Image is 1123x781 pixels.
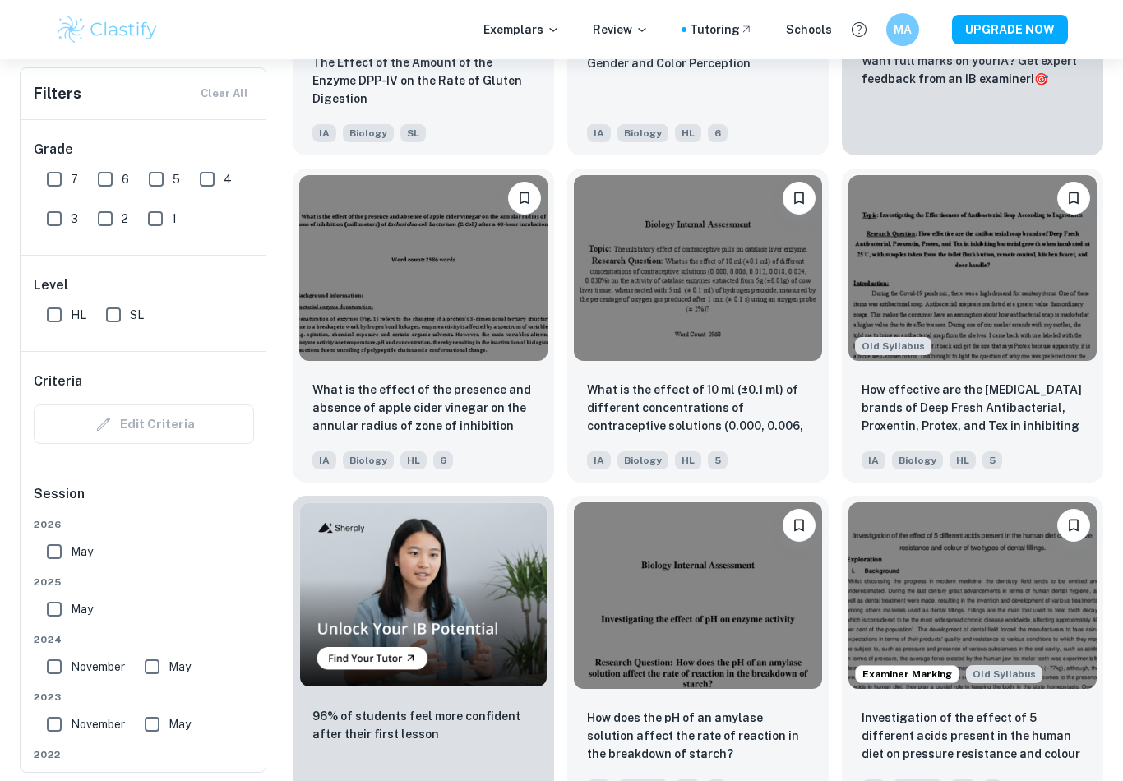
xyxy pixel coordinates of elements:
[848,175,1097,362] img: Biology IA example thumbnail: How effective are the antibacterial soap
[34,747,254,762] span: 2022
[34,82,81,105] h6: Filters
[567,169,829,483] a: BookmarkWhat is the effect of 10 ml (±0.1 ml) of different concentrations of contraceptive soluti...
[312,124,336,142] span: IA
[848,502,1097,689] img: Biology IA example thumbnail: Investigation of the effect of 5 differe
[122,170,129,188] span: 6
[71,658,125,676] span: November
[587,451,611,469] span: IA
[862,52,1084,88] p: Want full marks on your IA ? Get expert feedback from an IB examiner!
[71,170,78,188] span: 7
[786,21,832,39] a: Schools
[892,451,943,469] span: Biology
[845,16,873,44] button: Help and Feedback
[169,658,191,676] span: May
[299,175,548,362] img: Biology IA example thumbnail: What is the effect of the presence and a
[483,21,560,39] p: Exemplars
[34,404,254,444] div: Criteria filters are unavailable when searching by topic
[71,543,93,561] span: May
[966,665,1042,683] span: Old Syllabus
[343,451,394,469] span: Biology
[508,182,541,215] button: Bookmark
[34,275,254,295] h6: Level
[587,709,809,763] p: How does the pH of an amylase solution affect the rate of reaction in the breakdown of starch?
[855,337,931,355] div: Starting from the May 2025 session, the Biology IA requirements have changed. It's OK to refer to...
[856,667,959,682] span: Examiner Marking
[574,175,822,362] img: Biology IA example thumbnail: What is the effect of 10 ml (±0.1 ml) of
[299,502,548,687] img: Thumbnail
[675,451,701,469] span: HL
[708,451,728,469] span: 5
[593,21,649,39] p: Review
[34,632,254,647] span: 2024
[293,169,554,483] a: BookmarkWhat is the effect of the presence and absence of apple cider vinegar on the annular radi...
[122,210,128,228] span: 2
[55,13,159,46] img: Clastify logo
[587,381,809,437] p: What is the effect of 10 ml (±0.1 ml) of different concentrations of contraceptive solutions (0.0...
[34,484,254,517] h6: Session
[894,21,913,39] h6: MA
[34,690,254,705] span: 2023
[312,381,534,437] p: What is the effect of the presence and absence of apple cider vinegar on the annular radius of zo...
[708,124,728,142] span: 6
[312,451,336,469] span: IA
[1057,509,1090,542] button: Bookmark
[343,124,394,142] span: Biology
[862,709,1084,765] p: Investigation of the effect of 5 different acids present in the human diet on pressure resistance...
[783,509,816,542] button: Bookmark
[886,13,919,46] button: MA
[783,182,816,215] button: Bookmark
[952,15,1068,44] button: UPGRADE NOW
[130,306,144,324] span: SL
[172,210,177,228] span: 1
[312,53,534,108] p: The Effect of the Amount of the Enzyme DPP-IV on the Rate of Gluten Digestion
[574,502,822,689] img: Biology IA example thumbnail: How does the pH of an amylase solution a
[950,451,976,469] span: HL
[617,451,668,469] span: Biology
[842,169,1103,483] a: Starting from the May 2025 session, the Biology IA requirements have changed. It's OK to refer to...
[312,707,534,743] p: 96% of students feel more confident after their first lesson
[34,140,254,159] h6: Grade
[169,715,191,733] span: May
[982,451,1002,469] span: 5
[1057,182,1090,215] button: Bookmark
[433,451,453,469] span: 6
[71,715,125,733] span: November
[966,665,1042,683] div: Starting from the May 2025 session, the Biology IA requirements have changed. It's OK to refer to...
[34,575,254,589] span: 2025
[71,210,78,228] span: 3
[855,337,931,355] span: Old Syllabus
[617,124,668,142] span: Biology
[71,600,93,618] span: May
[71,306,86,324] span: HL
[400,124,426,142] span: SL
[862,381,1084,437] p: How effective are the antibacterial soap brands of Deep Fresh Antibacterial, Proxentin, Protex, a...
[690,21,753,39] a: Tutoring
[34,372,82,391] h6: Criteria
[587,54,751,72] p: Gender and Color Perception
[173,170,180,188] span: 5
[224,170,232,188] span: 4
[862,451,885,469] span: IA
[675,124,701,142] span: HL
[400,451,427,469] span: HL
[1034,72,1048,85] span: 🎯
[34,517,254,532] span: 2026
[587,124,611,142] span: IA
